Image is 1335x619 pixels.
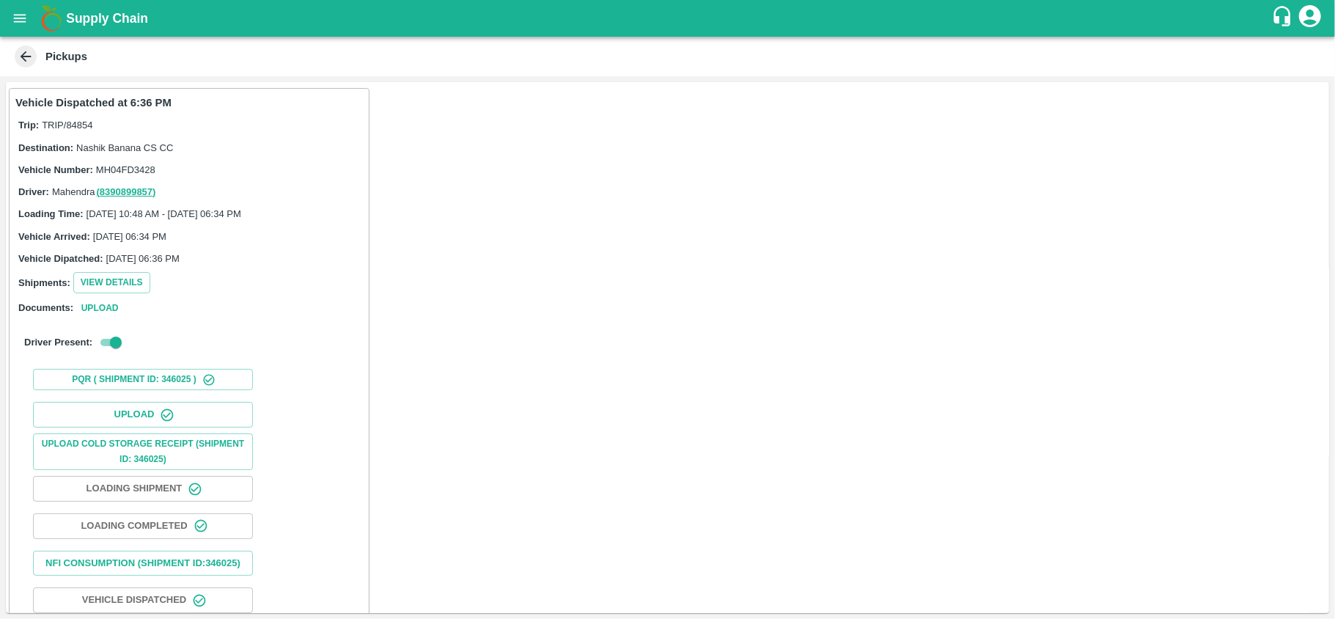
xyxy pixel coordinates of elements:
[33,369,253,390] button: PQR ( Shipment Id: 346025 )
[42,120,92,131] span: TRIP/84854
[33,402,253,428] button: Upload
[66,8,1271,29] a: Supply Chain
[18,142,73,153] label: Destination:
[18,164,93,175] label: Vehicle Number:
[18,253,103,264] label: Vehicle Dipatched:
[106,253,180,264] span: [DATE] 06:36 PM
[18,277,70,288] label: Shipments:
[45,51,87,62] b: Pickups
[3,1,37,35] button: open drawer
[33,513,253,539] button: Loading Completed
[24,337,92,348] label: Driver Present:
[76,301,123,316] button: Upload
[76,142,173,153] span: Nashik Banana CS CC
[93,231,166,242] span: [DATE] 06:34 PM
[18,231,90,242] label: Vehicle Arrived:
[33,587,253,613] button: Vehicle Dispatched
[1297,3,1323,34] div: account of current user
[18,302,73,313] label: Documents:
[15,95,172,111] p: Vehicle Dispatched at 6:36 PM
[66,11,148,26] b: Supply Chain
[18,208,84,219] label: Loading Time:
[73,272,150,293] button: View Details
[96,164,155,175] span: MH04FD3428
[33,433,253,470] button: Upload Cold Storage Receipt (SHIPMENT ID: 346025)
[18,120,39,131] label: Trip:
[1271,5,1297,32] div: customer-support
[87,208,241,219] span: [DATE] 10:48 AM - [DATE] 06:34 PM
[18,186,49,197] label: Driver:
[37,4,66,33] img: logo
[33,551,253,576] button: Nfi Consumption (SHIPMENT ID:346025)
[96,186,155,197] a: (8390899857)
[33,476,253,502] button: Loading Shipment
[52,186,158,197] span: Mahendra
